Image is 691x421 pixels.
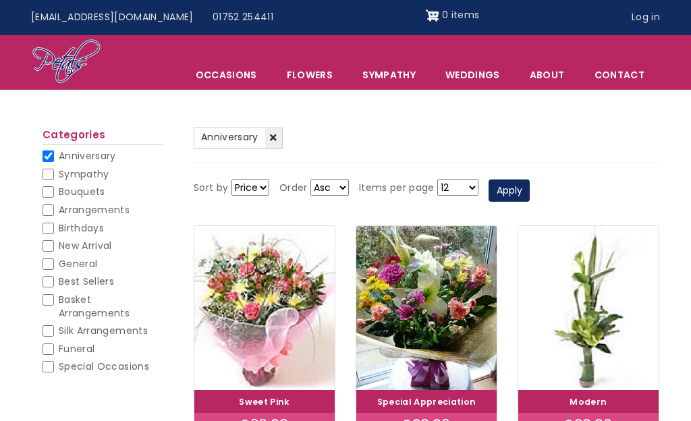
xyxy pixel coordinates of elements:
[442,8,479,22] span: 0 items
[489,179,530,202] button: Apply
[59,149,116,163] span: Anniversary
[43,129,163,145] h2: Categories
[59,275,114,288] span: Best Sellers
[59,257,97,271] span: General
[356,226,497,390] img: Special Appreciation
[59,293,130,320] span: Basket Arrangements
[203,5,283,30] a: 01752 254411
[59,221,104,235] span: Birthdays
[622,5,669,30] a: Log in
[194,180,228,196] label: Sort by
[273,61,347,89] a: Flowers
[194,128,283,149] a: Anniversary
[359,180,435,196] label: Items per page
[194,226,335,390] img: Sweet Pink
[59,185,105,198] span: Bouquets
[426,5,439,26] img: Shopping cart
[59,360,149,373] span: Special Occasions
[377,396,476,408] a: Special Appreciation
[431,61,514,89] span: Weddings
[570,396,607,408] a: Modern
[426,5,480,26] a: Shopping cart 0 items
[22,5,203,30] a: [EMAIL_ADDRESS][DOMAIN_NAME]
[59,239,112,252] span: New Arrival
[348,61,430,89] a: Sympathy
[516,61,579,89] a: About
[518,226,659,390] img: Modern
[59,342,94,356] span: Funeral
[59,167,109,181] span: Sympathy
[279,180,308,196] label: Order
[59,324,148,337] span: Silk Arrangements
[580,61,659,89] a: Contact
[32,38,101,86] img: Home
[201,130,258,144] span: Anniversary
[182,61,271,89] span: Occasions
[59,203,130,217] span: Arrangements
[239,396,290,408] a: Sweet Pink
